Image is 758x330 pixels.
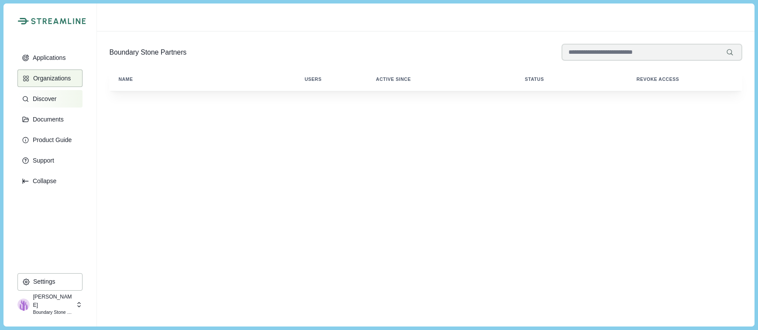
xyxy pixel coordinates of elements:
p: Applications [30,54,66,62]
p: Product Guide [30,136,72,144]
th: Users [296,67,370,91]
p: Documents [30,116,64,123]
p: Boundary Stone Partners [33,309,73,316]
button: Applications [17,49,83,66]
p: Collapse [30,177,56,185]
button: Settings [17,273,83,291]
button: Discover [17,90,83,108]
p: Organizations [30,75,71,82]
p: [PERSON_NAME] [33,293,73,309]
img: Streamline Climate Logo [17,17,28,24]
button: Product Guide [17,131,83,149]
button: Documents [17,111,83,128]
img: Streamline Climate Logo [31,18,86,24]
a: Settings [17,273,83,294]
p: Boundary Stone Partners [109,47,561,58]
th: Name [109,67,295,91]
button: Support [17,152,83,169]
button: Organizations [17,69,83,87]
p: Support [30,157,54,164]
button: Expand [17,172,83,190]
th: Active Since [370,67,519,91]
p: Settings [30,278,55,285]
p: Discover [30,95,56,103]
a: Streamline Climate LogoStreamline Climate Logo [17,17,83,24]
th: Revoke Access [631,67,742,91]
img: profile picture [17,299,30,311]
th: Status [519,67,631,91]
